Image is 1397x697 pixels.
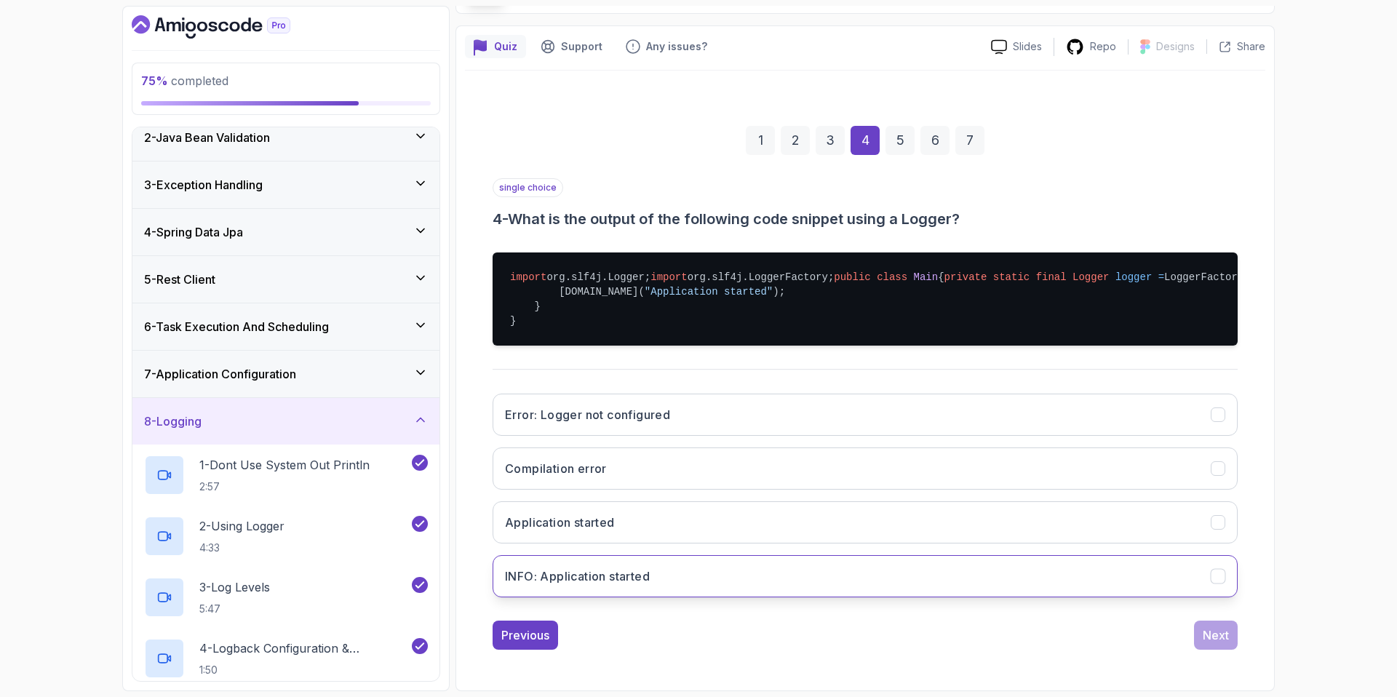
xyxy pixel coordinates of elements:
[132,398,439,445] button: 8-Logging
[1090,39,1116,54] p: Repo
[993,271,1030,283] span: static
[199,517,284,535] p: 2 - Using Logger
[465,35,526,58] button: quiz button
[646,39,707,54] p: Any issues?
[132,114,439,161] button: 2-Java Bean Validation
[1206,39,1265,54] button: Share
[493,621,558,650] button: Previous
[199,578,270,596] p: 3 - Log Levels
[1013,39,1042,54] p: Slides
[144,129,270,146] h3: 2 - Java Bean Validation
[144,318,329,335] h3: 6 - Task Execution And Scheduling
[493,252,1238,346] pre: org.slf4j.Logger; org.slf4j.LoggerFactory; { LoggerFactory.getLogger(Main.class); { [DOMAIN_NAME]...
[1072,271,1109,283] span: Logger
[1156,39,1195,54] p: Designs
[199,640,409,657] p: 4 - Logback Configuration & Appenders
[1203,626,1229,644] div: Next
[141,73,228,88] span: completed
[494,39,517,54] p: Quiz
[955,126,984,155] div: 7
[746,126,775,155] div: 1
[132,162,439,208] button: 3-Exception Handling
[199,479,370,494] p: 2:57
[505,460,607,477] h3: Compilation error
[645,286,773,298] span: "Application started"
[132,256,439,303] button: 5-Rest Client
[944,271,987,283] span: private
[1158,271,1164,283] span: =
[144,638,428,679] button: 4-Logback Configuration & Appenders1:50
[144,413,202,430] h3: 8 - Logging
[1194,621,1238,650] button: Next
[505,567,650,585] h3: INFO: Application started
[132,15,324,39] a: Dashboard
[1115,271,1152,283] span: logger
[132,351,439,397] button: 7-Application Configuration
[199,663,409,677] p: 1:50
[493,178,563,197] p: single choice
[851,126,880,155] div: 4
[532,35,611,58] button: Support button
[141,73,168,88] span: 75 %
[1036,271,1067,283] span: final
[510,271,546,283] span: import
[144,365,296,383] h3: 7 - Application Configuration
[885,126,915,155] div: 5
[493,555,1238,597] button: INFO: Application started
[834,271,870,283] span: public
[920,126,950,155] div: 6
[617,35,716,58] button: Feedback button
[501,626,549,644] div: Previous
[493,447,1238,490] button: Compilation error
[144,271,215,288] h3: 5 - Rest Client
[144,176,263,194] h3: 3 - Exception Handling
[144,577,428,618] button: 3-Log Levels5:47
[1237,39,1265,54] p: Share
[505,406,670,423] h3: Error: Logger not configured
[132,303,439,350] button: 6-Task Execution And Scheduling
[816,126,845,155] div: 3
[493,209,1238,229] h3: 4 - What is the output of the following code snippet using a Logger?
[505,514,615,531] h3: Application started
[979,39,1054,55] a: Slides
[493,501,1238,543] button: Application started
[1054,38,1128,56] a: Repo
[650,271,687,283] span: import
[144,516,428,557] button: 2-Using Logger4:33
[132,209,439,255] button: 4-Spring Data Jpa
[144,455,428,495] button: 1-Dont Use System Out Println2:57
[199,602,270,616] p: 5:47
[877,271,907,283] span: class
[493,394,1238,436] button: Error: Logger not configured
[781,126,810,155] div: 2
[914,271,939,283] span: Main
[199,541,284,555] p: 4:33
[561,39,602,54] p: Support
[144,223,243,241] h3: 4 - Spring Data Jpa
[199,456,370,474] p: 1 - Dont Use System Out Println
